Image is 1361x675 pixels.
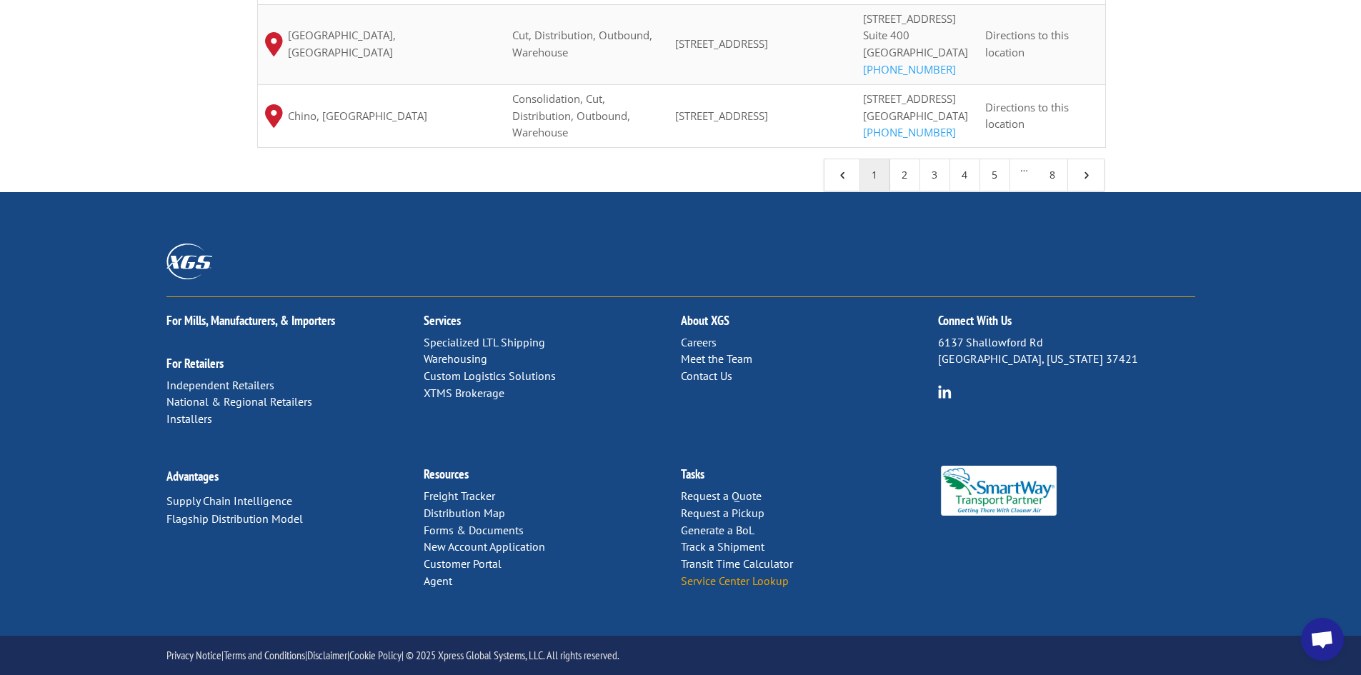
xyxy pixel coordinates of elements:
img: group-6 [938,385,952,399]
a: National & Regional Retailers [166,394,312,409]
a: 5 [980,159,1010,191]
span: [STREET_ADDRESS] [675,36,768,51]
img: xgs-icon-map-pin-red.svg [265,32,283,56]
a: Request a Quote [681,489,762,503]
a: 4 [950,159,980,191]
a: Custom Logistics Solutions [424,369,556,383]
a: Track a Shipment [681,539,764,554]
span: [STREET_ADDRESS] [863,91,956,106]
span: Chino, [GEOGRAPHIC_DATA] [288,108,427,125]
a: Resources [424,466,469,482]
a: Generate a BoL [681,523,754,537]
p: 6137 Shallowford Rd [GEOGRAPHIC_DATA], [US_STATE] 37421 [938,334,1195,369]
a: Flagship Distribution Model [166,511,303,526]
a: Careers [681,335,717,349]
a: XTMS Brokerage [424,386,504,400]
span: Directions to this location [985,100,1069,131]
span: 4 [836,169,849,181]
a: Distribution Map [424,506,505,520]
a: Terms and Conditions [224,648,305,662]
a: 1 [860,159,890,191]
span: [GEOGRAPHIC_DATA] [863,45,968,59]
a: For Mills, Manufacturers, & Importers [166,312,335,329]
a: For Retailers [166,355,224,371]
img: XGS_Logos_ALL_2024_All_White [166,244,212,279]
a: Transit Time Calculator [681,556,793,571]
a: Cookie Policy [349,648,402,662]
img: Smartway_Logo [938,466,1060,516]
a: Request a Pickup [681,506,764,520]
img: xgs-icon-map-pin-red.svg [265,104,283,128]
a: Forms & Documents [424,523,524,537]
span: Directions to this location [985,28,1069,59]
a: Contact Us [681,369,732,383]
a: [PHONE_NUMBER] [863,62,956,76]
span: [GEOGRAPHIC_DATA], [GEOGRAPHIC_DATA] [288,27,498,61]
a: Services [424,312,461,329]
a: Warehousing [424,351,487,366]
a: 3 [920,159,950,191]
a: New Account Application [424,539,545,554]
a: Privacy Notice [166,648,221,662]
a: Specialized LTL Shipping [424,335,545,349]
span: 5 [1080,169,1092,181]
a: [PHONE_NUMBER] [863,125,956,139]
h2: Connect With Us [938,314,1195,334]
span: [GEOGRAPHIC_DATA] [863,109,968,123]
span: Suite 400 [863,28,909,42]
span: [STREET_ADDRESS] [675,109,768,123]
a: Independent Retailers [166,378,274,392]
a: 8 [1038,159,1068,191]
span: Cut, Distribution, Outbound, Warehouse [512,28,652,59]
a: Freight Tracker [424,489,495,503]
a: Disclaimer [307,648,347,662]
a: Supply Chain Intelligence [166,494,292,508]
a: Service Center Lookup [681,574,789,588]
span: Consolidation, Cut, Distribution, Outbound, Warehouse [512,91,630,140]
p: | | | | © 2025 Xpress Global Systems, LLC. All rights reserved. [166,646,1195,665]
a: 2 [890,159,920,191]
div: Open chat [1301,618,1344,661]
a: Meet the Team [681,351,752,366]
a: Advantages [166,468,219,484]
span: … [1010,159,1038,191]
a: About XGS [681,312,729,329]
a: Customer Portal [424,556,502,571]
a: Agent [424,574,452,588]
a: Installers [166,411,212,426]
h2: Tasks [681,468,938,488]
span: [STREET_ADDRESS] [863,11,956,26]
